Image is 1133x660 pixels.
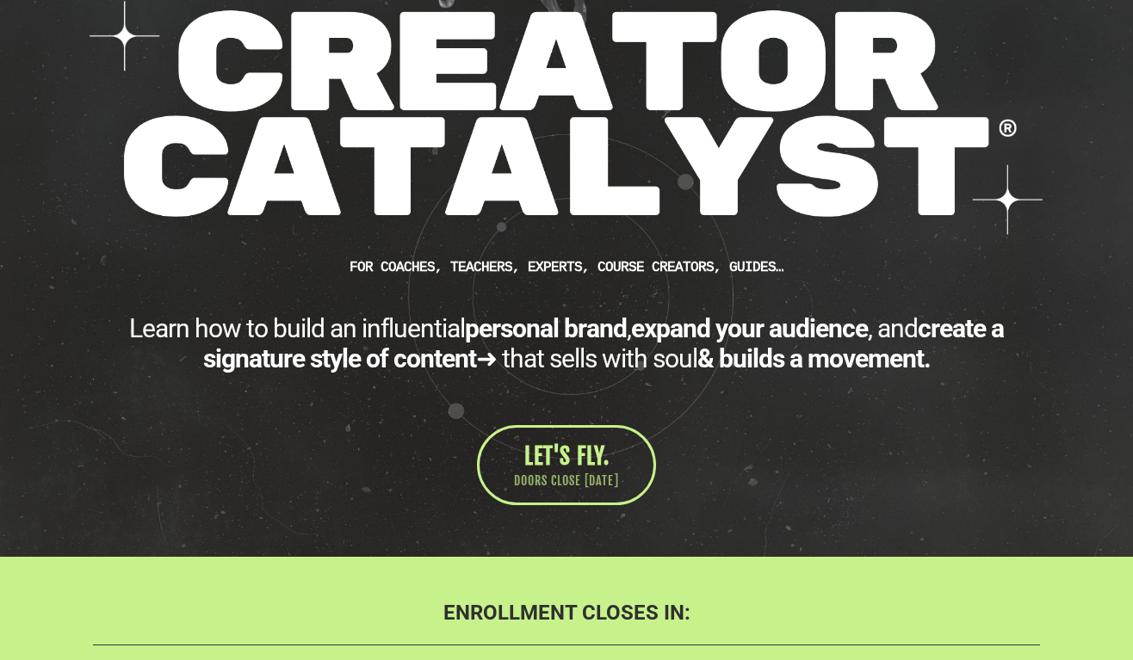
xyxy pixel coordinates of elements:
b: & builds a movement. [697,343,931,373]
span: LET'S FLY. [524,442,610,470]
b: FOR Coaches, teachers, experts, course creators, guides… [350,259,783,274]
b: create a signature style of content [203,313,1005,373]
div: Learn how to build an influential , , and ➜ that sells with soul [93,313,1040,373]
b: ENROLLMENT CLOSES IN: [443,601,690,625]
b: personal brand [465,313,627,343]
a: LET'S FLY. DOORS CLOSE [DATE] [477,425,656,505]
b: expand your audience [631,313,868,343]
span: DOORS CLOSE [DATE] [514,472,619,490]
